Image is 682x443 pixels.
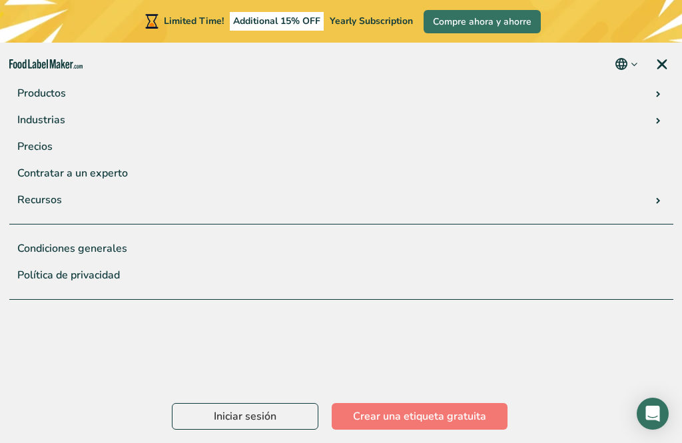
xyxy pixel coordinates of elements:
a: Recursos [9,187,673,213]
a: Condiciones generales [9,235,673,262]
a: Precios [9,133,673,160]
span: Additional 15% OFF [230,12,324,31]
span: Yearly Subscription [330,15,413,27]
div: Open Intercom Messenger [637,398,669,430]
a: Contratar a un experto [9,160,673,187]
a: Industrias [9,107,673,133]
a: Crear una etiqueta gratuita [332,403,508,430]
a: Política de privacidad [9,262,673,288]
a: Productos [9,80,673,107]
a: Compre ahora y ahorre [424,10,541,33]
a: Iniciar sesión [172,403,318,430]
a: menu [639,43,682,85]
span: Limited Time! [164,15,224,27]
